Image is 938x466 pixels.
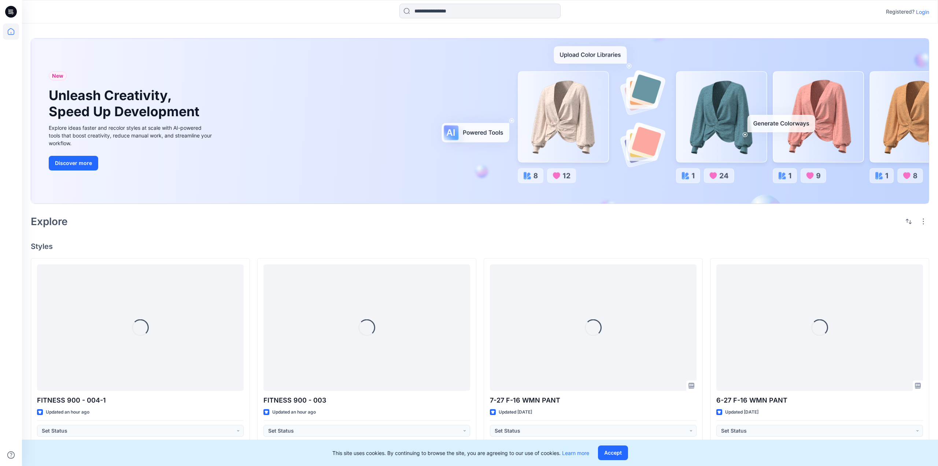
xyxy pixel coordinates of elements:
span: New [52,71,63,80]
h4: Styles [31,242,929,251]
a: Learn more [562,450,589,456]
p: FITNESS 900 - 004-1 [37,395,244,406]
h2: Explore [31,216,68,227]
p: Registered? [886,7,915,16]
p: 7-27 F-16 WMN PANT [490,395,697,406]
a: Discover more [49,156,214,170]
button: Discover more [49,156,98,170]
h1: Unleash Creativity, Speed Up Development [49,88,203,119]
p: Updated an hour ago [46,408,89,416]
p: 6-27 F-16 WMN PANT [716,395,923,406]
button: Accept [598,445,628,460]
p: This site uses cookies. By continuing to browse the site, you are agreeing to our use of cookies. [332,449,589,457]
p: FITNESS 900 - 003 [263,395,470,406]
p: Updated [DATE] [499,408,532,416]
p: Updated an hour ago [272,408,316,416]
p: Updated [DATE] [725,408,758,416]
div: Explore ideas faster and recolor styles at scale with AI-powered tools that boost creativity, red... [49,124,214,147]
p: Login [916,8,929,16]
